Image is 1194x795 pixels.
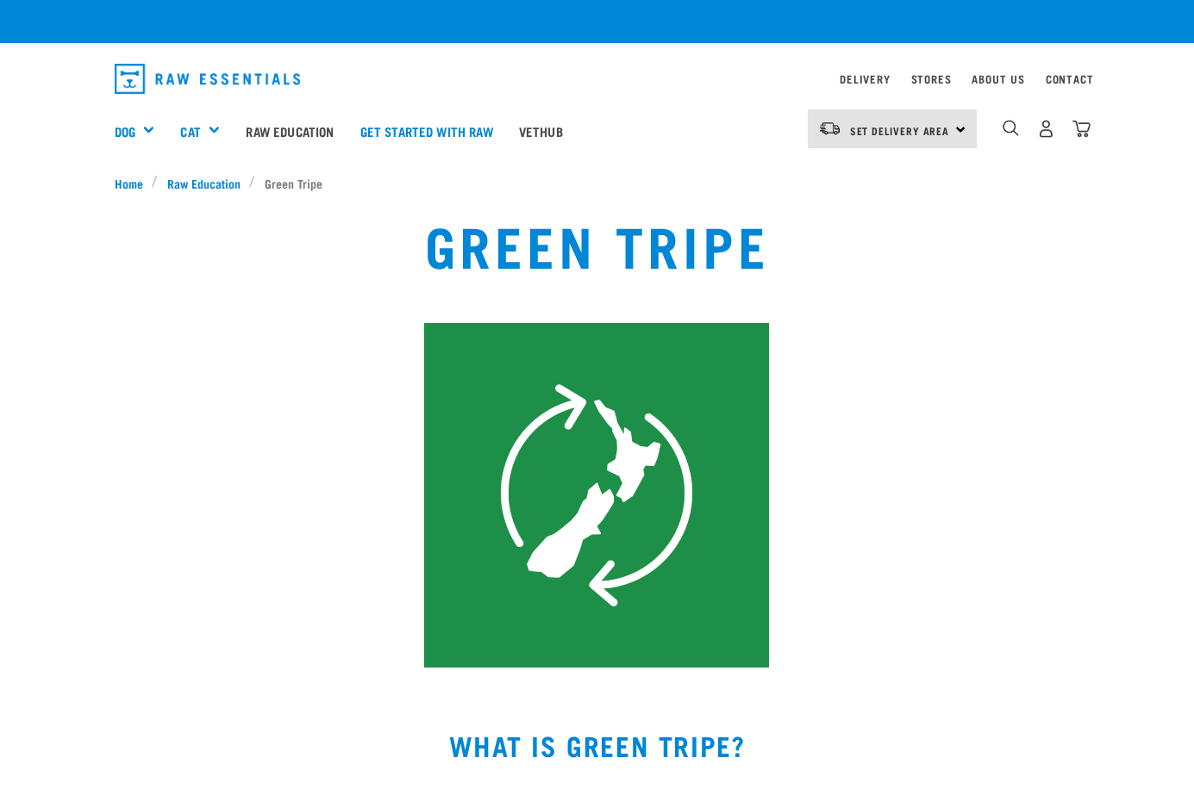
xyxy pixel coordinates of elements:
[180,121,200,141] a: Cat
[840,76,890,82] a: Delivery
[115,174,143,192] span: Home
[1072,120,1091,138] img: home-icon@2x.png
[1037,120,1055,138] img: user.png
[158,174,249,192] a: Raw Education
[233,96,347,165] a: Raw Education
[1046,76,1094,82] a: Contact
[1003,120,1019,136] img: home-icon-1@2x.png
[115,730,1080,761] h2: WHAT IS GREEN TRIPE?
[506,96,576,165] a: Vethub
[911,76,952,82] a: Stores
[115,121,135,141] a: Dog
[818,121,841,136] img: van-moving.png
[850,127,950,134] span: Set Delivery Area
[424,323,769,668] img: 8.png
[425,213,770,275] h1: Green Tripe
[347,96,506,165] a: Get started with Raw
[972,76,1024,82] a: About Us
[115,174,153,192] a: Home
[115,174,1080,192] nav: breadcrumbs
[101,57,1094,101] nav: dropdown navigation
[167,174,241,192] span: Raw Education
[115,64,301,94] img: Raw Essentials Logo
